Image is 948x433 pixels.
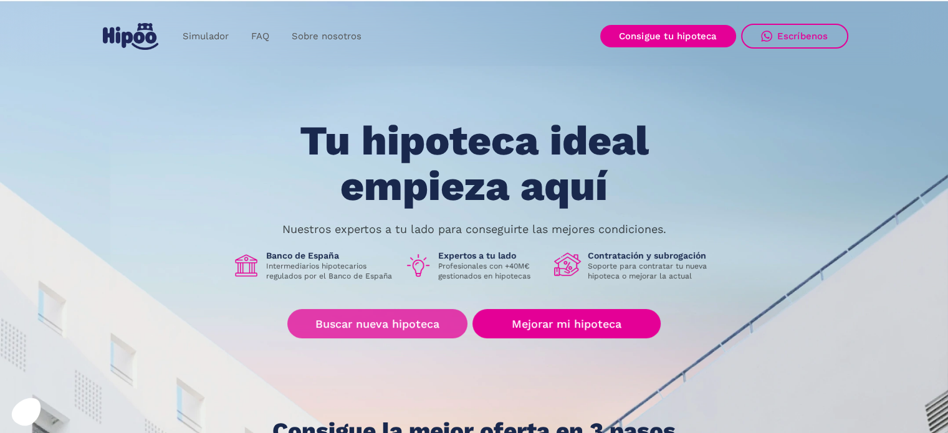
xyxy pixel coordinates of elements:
[266,261,395,281] p: Intermediarios hipotecarios regulados por el Banco de España
[237,118,710,209] h1: Tu hipoteca ideal empieza aquí
[777,31,828,42] div: Escríbenos
[280,24,373,49] a: Sobre nosotros
[588,250,716,261] h1: Contratación y subrogación
[240,24,280,49] a: FAQ
[588,261,716,281] p: Soporte para contratar tu nueva hipoteca o mejorar la actual
[282,224,666,234] p: Nuestros expertos a tu lado para conseguirte las mejores condiciones.
[266,250,395,261] h1: Banco de España
[438,250,544,261] h1: Expertos a tu lado
[600,25,736,47] a: Consigue tu hipoteca
[741,24,848,49] a: Escríbenos
[100,18,161,55] a: home
[171,24,240,49] a: Simulador
[438,261,544,281] p: Profesionales con +40M€ gestionados en hipotecas
[472,309,660,338] a: Mejorar mi hipoteca
[287,309,467,338] a: Buscar nueva hipoteca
